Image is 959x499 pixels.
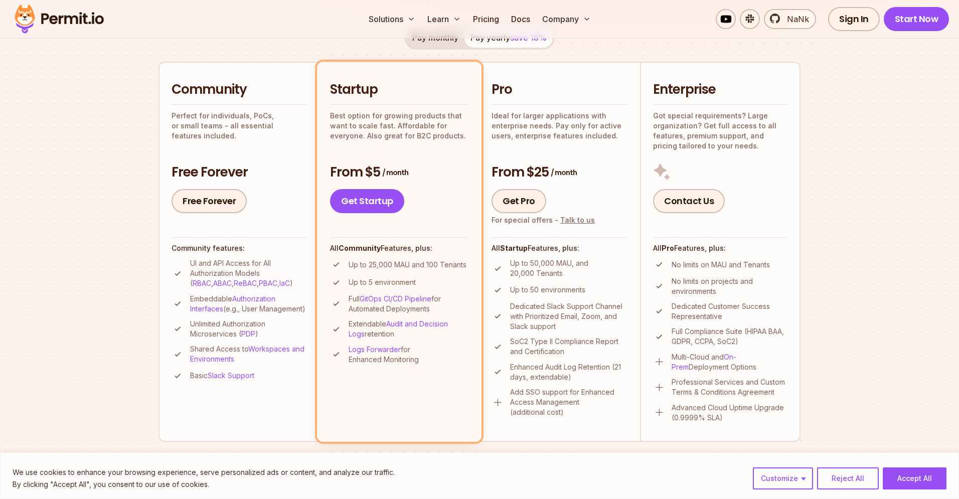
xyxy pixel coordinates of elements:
button: Accept All [883,467,946,489]
p: Multi-Cloud and Deployment Options [672,352,787,372]
h3: From $5 [330,163,468,182]
p: Advanced Cloud Uptime Upgrade (0.9999% SLA) [672,403,787,423]
p: Up to 50 environments [510,285,585,295]
button: Solutions [365,9,419,29]
a: GitOps CI/CD Pipeline [360,294,431,303]
button: Learn [423,9,465,29]
p: Basic [190,371,254,381]
p: Full Compliance Suite (HIPAA BAA, GDPR, CCPA, SoC2) [672,326,787,347]
h3: Free Forever [172,163,307,182]
strong: Startup [500,244,528,252]
strong: Pro [662,244,674,252]
p: for Enhanced Monitoring [349,345,468,365]
a: Audit and Decision Logs [349,319,448,338]
p: We use cookies to enhance your browsing experience, serve personalized ads or content, and analyz... [13,466,395,478]
a: NaNk [764,9,816,29]
p: Professional Services and Custom Terms & Conditions Agreement [672,377,787,397]
h4: Community features: [172,243,307,253]
p: Ideal for larger applications with enterprise needs. Pay only for active users, enterprise featur... [492,111,628,141]
p: Add SSO support for Enhanced Access Management (additional cost) [510,387,628,417]
h2: Startup [330,81,468,99]
img: Permit logo [10,2,108,36]
span: NaNk [781,13,809,25]
span: / month [382,168,408,178]
a: IaC [279,279,290,287]
h4: All Features, plus: [330,243,468,253]
p: Extendable retention [349,319,468,339]
p: Up to 50,000 MAU, and 20,000 Tenants [510,258,628,278]
a: Talk to us [560,216,595,224]
div: For special offers - [492,215,595,225]
h2: Community [172,81,307,99]
p: Dedicated Slack Support Channel with Prioritized Email, Zoom, and Slack support [510,301,628,331]
h2: Enterprise [653,81,787,99]
p: Up to 25,000 MAU and 100 Tenants [349,260,466,270]
a: Sign In [828,7,880,31]
a: Free Forever [172,189,247,213]
a: ReBAC [234,279,257,287]
h4: All Features, plus: [653,243,787,253]
button: Customize [753,467,813,489]
a: Authorization Interfaces [190,294,275,313]
p: Got special requirements? Large organization? Get full access to all features, premium support, a... [653,111,787,151]
p: No limits on projects and environments [672,276,787,296]
button: Company [538,9,595,29]
a: Slack Support [208,371,254,380]
p: Embeddable (e.g., User Management) [190,294,307,314]
p: Unlimited Authorization Microservices ( ) [190,319,307,339]
p: By clicking "Accept All", you consent to our use of cookies. [13,478,395,490]
p: UI and API Access for All Authorization Models ( , , , , ) [190,258,307,288]
a: Start Now [884,7,949,31]
p: Full for Automated Deployments [349,294,468,314]
button: Reject All [817,467,879,489]
h2: Pro [492,81,628,99]
h4: All Features, plus: [492,243,628,253]
span: / month [551,168,577,178]
a: Get Startup [330,189,404,213]
p: SoC2 Type II Compliance Report and Certification [510,337,628,357]
p: Dedicated Customer Success Representative [672,301,787,321]
p: Up to 5 environment [349,277,416,287]
a: PBAC [259,279,277,287]
strong: Community [339,244,381,252]
a: Pricing [469,9,503,29]
a: ABAC [213,279,232,287]
p: Enhanced Audit Log Retention (21 days, extendable) [510,362,628,382]
p: Perfect for individuals, PoCs, or small teams - all essential features included. [172,111,307,141]
a: Docs [507,9,534,29]
p: Shared Access to [190,344,307,364]
p: Best option for growing products that want to scale fast. Affordable for everyone. Also great for... [330,111,468,141]
h3: From $25 [492,163,628,182]
p: No limits on MAU and Tenants [672,260,770,270]
a: Get Pro [492,189,546,213]
a: PDP [241,329,255,338]
a: Contact Us [653,189,725,213]
a: Logs Forwarder [349,345,401,354]
a: RBAC [193,279,211,287]
a: On-Prem [672,353,736,371]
